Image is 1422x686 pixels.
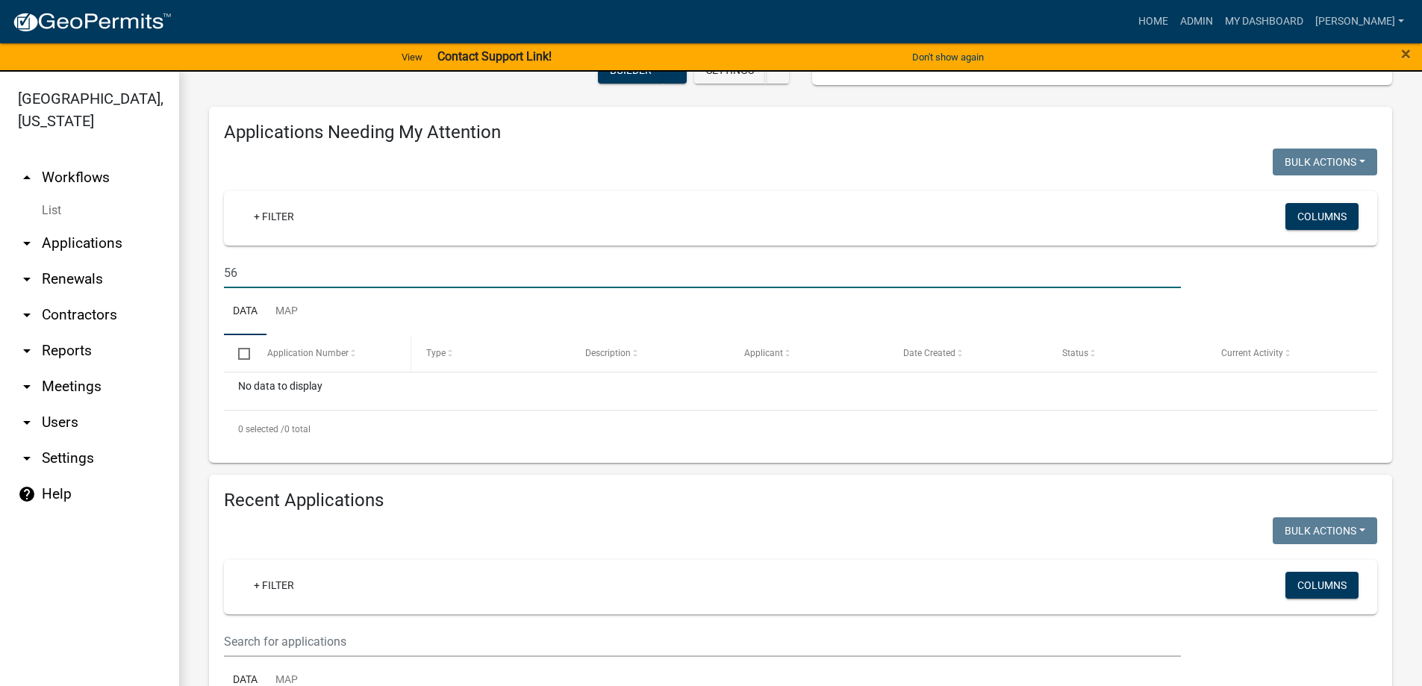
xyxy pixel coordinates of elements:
span: Applicant [744,348,783,358]
input: Search for applications [224,626,1181,657]
a: + Filter [242,203,306,230]
a: Home [1132,7,1174,36]
span: Application Number [267,348,349,358]
button: Bulk Actions [1273,149,1377,175]
i: arrow_drop_down [18,234,36,252]
span: Current Activity [1221,348,1283,358]
span: 0 selected / [238,424,284,434]
h4: Applications Needing My Attention [224,122,1377,143]
datatable-header-cell: Date Created [889,335,1048,371]
input: Search for applications [224,258,1181,288]
div: No data to display [224,372,1377,410]
button: Settings [694,57,766,84]
i: arrow_drop_down [18,414,36,431]
button: Columns [1285,203,1359,230]
span: Description [585,348,631,358]
datatable-header-cell: Applicant [730,335,889,371]
i: arrow_drop_down [18,378,36,396]
span: Type [426,348,446,358]
span: Status [1062,348,1088,358]
a: Map [266,288,307,336]
datatable-header-cell: Type [411,335,570,371]
i: arrow_drop_down [18,449,36,467]
datatable-header-cell: Application Number [252,335,411,371]
datatable-header-cell: Status [1048,335,1207,371]
a: Admin [1174,7,1219,36]
i: arrow_drop_down [18,306,36,324]
a: [PERSON_NAME] [1309,7,1410,36]
button: Columns [1285,572,1359,599]
span: Date Created [903,348,955,358]
a: View [396,45,428,69]
button: Bulk Actions [1273,517,1377,544]
datatable-header-cell: Description [571,335,730,371]
datatable-header-cell: Select [224,335,252,371]
a: Data [224,288,266,336]
a: + Filter [242,572,306,599]
i: help [18,485,36,503]
strong: Contact Support Link! [437,49,552,63]
i: arrow_drop_down [18,342,36,360]
button: Close [1401,45,1411,63]
a: My Dashboard [1219,7,1309,36]
i: arrow_drop_up [18,169,36,187]
button: Don't show again [906,45,990,69]
i: arrow_drop_down [18,270,36,288]
datatable-header-cell: Current Activity [1207,335,1366,371]
button: Builder [598,57,664,84]
div: 0 total [224,411,1377,448]
h4: Recent Applications [224,490,1377,511]
span: × [1401,43,1411,64]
